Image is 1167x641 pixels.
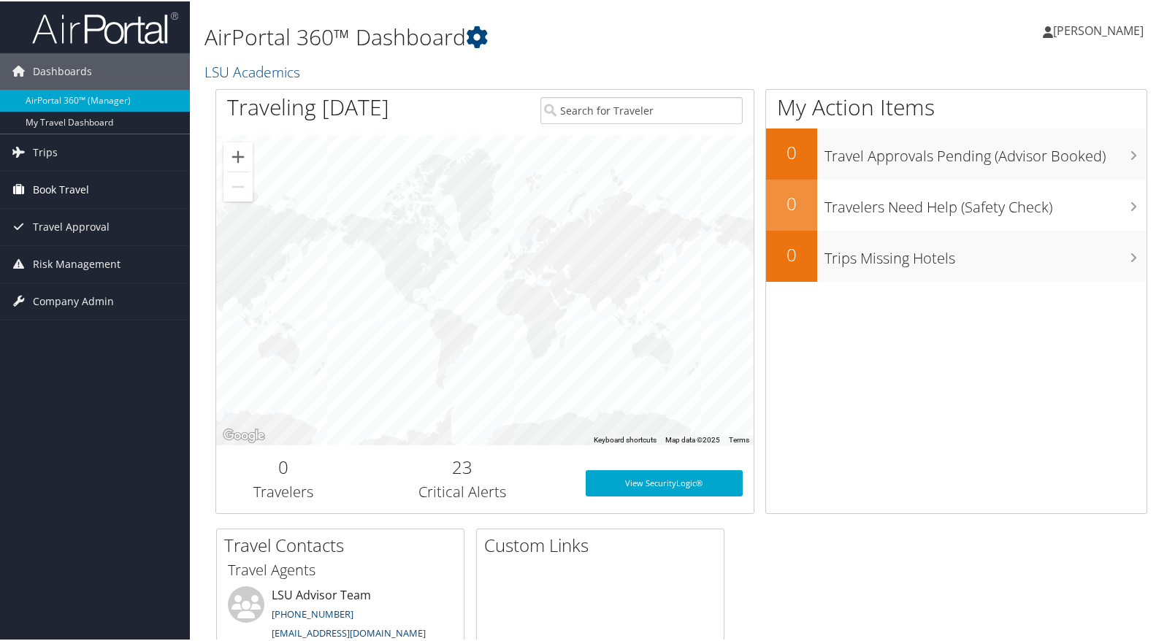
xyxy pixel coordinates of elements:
[227,91,389,121] h1: Traveling [DATE]
[361,480,564,501] h3: Critical Alerts
[272,625,426,638] a: [EMAIL_ADDRESS][DOMAIN_NAME]
[766,178,1147,229] a: 0Travelers Need Help (Safety Check)
[227,453,340,478] h2: 0
[766,91,1147,121] h1: My Action Items
[361,453,564,478] h2: 23
[729,434,749,442] a: Terms (opens in new tab)
[824,188,1147,216] h3: Travelers Need Help (Safety Check)
[824,239,1147,267] h3: Trips Missing Hotels
[33,207,110,244] span: Travel Approval
[540,96,743,123] input: Search for Traveler
[33,245,120,281] span: Risk Management
[484,531,724,556] h2: Custom Links
[223,141,253,170] button: Zoom in
[594,434,657,444] button: Keyboard shortcuts
[766,190,817,215] h2: 0
[766,241,817,266] h2: 0
[220,425,268,444] img: Google
[586,469,743,495] a: View SecurityLogic®
[32,9,178,44] img: airportal-logo.png
[33,170,89,207] span: Book Travel
[665,434,720,442] span: Map data ©2025
[766,229,1147,280] a: 0Trips Missing Hotels
[220,425,268,444] a: Open this area in Google Maps (opens a new window)
[228,559,453,579] h3: Travel Agents
[766,127,1147,178] a: 0Travel Approvals Pending (Advisor Booked)
[33,52,92,88] span: Dashboards
[223,171,253,200] button: Zoom out
[1053,21,1144,37] span: [PERSON_NAME]
[204,20,841,51] h1: AirPortal 360™ Dashboard
[824,137,1147,165] h3: Travel Approvals Pending (Advisor Booked)
[33,282,114,318] span: Company Admin
[33,133,58,169] span: Trips
[224,531,464,556] h2: Travel Contacts
[766,139,817,164] h2: 0
[204,61,304,80] a: LSU Academics
[227,480,340,501] h3: Travelers
[1043,7,1158,51] a: [PERSON_NAME]
[272,606,353,619] a: [PHONE_NUMBER]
